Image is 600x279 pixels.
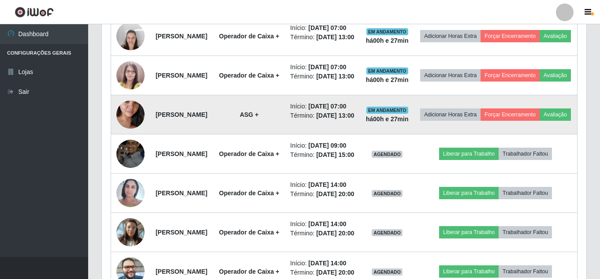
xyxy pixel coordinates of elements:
[316,112,354,119] time: [DATE] 13:00
[420,108,481,121] button: Adicionar Horas Extra
[366,28,408,35] span: EM ANDAMENTO
[290,219,355,229] li: Início:
[316,73,354,80] time: [DATE] 13:00
[290,63,355,72] li: Início:
[219,190,280,197] strong: Operador de Caixa +
[156,190,207,197] strong: [PERSON_NAME]
[219,150,280,157] strong: Operador de Caixa +
[290,268,355,277] li: Término:
[540,69,571,82] button: Avaliação
[290,72,355,81] li: Término:
[156,33,207,40] strong: [PERSON_NAME]
[15,7,54,18] img: CoreUI Logo
[316,151,354,158] time: [DATE] 15:00
[499,187,552,199] button: Trabalhador Faltou
[366,107,408,114] span: EM ANDAMENTO
[499,226,552,238] button: Trabalhador Faltou
[116,17,145,55] img: 1655230904853.jpeg
[481,69,540,82] button: Forçar Encerramento
[290,229,355,238] li: Término:
[366,37,409,44] strong: há 00 h e 27 min
[219,33,280,40] strong: Operador de Caixa +
[372,229,402,236] span: AGENDADO
[290,180,355,190] li: Início:
[290,102,355,111] li: Início:
[499,265,552,278] button: Trabalhador Faltou
[290,141,355,150] li: Início:
[290,259,355,268] li: Início:
[309,260,347,267] time: [DATE] 14:00
[439,187,499,199] button: Liberar para Trabalho
[481,108,540,121] button: Forçar Encerramento
[439,148,499,160] button: Liberar para Trabalho
[372,190,402,197] span: AGENDADO
[481,30,540,42] button: Forçar Encerramento
[219,72,280,79] strong: Operador de Caixa +
[309,220,347,227] time: [DATE] 14:00
[290,23,355,33] li: Início:
[156,268,207,275] strong: [PERSON_NAME]
[499,148,552,160] button: Trabalhador Faltou
[219,229,280,236] strong: Operador de Caixa +
[316,230,354,237] time: [DATE] 20:00
[372,268,402,275] span: AGENDADO
[540,108,571,121] button: Avaliação
[366,76,409,83] strong: há 00 h e 27 min
[156,229,207,236] strong: [PERSON_NAME]
[540,30,571,42] button: Avaliação
[116,213,145,251] img: 1735410099606.jpeg
[290,150,355,160] li: Término:
[316,33,354,41] time: [DATE] 13:00
[290,111,355,120] li: Término:
[309,103,347,110] time: [DATE] 07:00
[439,226,499,238] button: Liberar para Trabalho
[309,181,347,188] time: [DATE] 14:00
[309,24,347,31] time: [DATE] 07:00
[156,72,207,79] strong: [PERSON_NAME]
[116,135,145,172] img: 1655477118165.jpeg
[116,174,145,212] img: 1705690307767.jpeg
[290,190,355,199] li: Término:
[290,33,355,42] li: Término:
[309,63,347,71] time: [DATE] 07:00
[420,69,481,82] button: Adicionar Horas Extra
[366,115,409,123] strong: há 00 h e 27 min
[420,30,481,42] button: Adicionar Horas Extra
[366,67,408,74] span: EM ANDAMENTO
[372,151,402,158] span: AGENDADO
[316,269,354,276] time: [DATE] 20:00
[116,56,145,94] img: 1709723362610.jpeg
[439,265,499,278] button: Liberar para Trabalho
[309,142,347,149] time: [DATE] 09:00
[219,268,280,275] strong: Operador de Caixa +
[240,111,258,118] strong: ASG +
[116,89,145,140] img: 1754052582664.jpeg
[156,111,207,118] strong: [PERSON_NAME]
[316,190,354,197] time: [DATE] 20:00
[156,150,207,157] strong: [PERSON_NAME]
